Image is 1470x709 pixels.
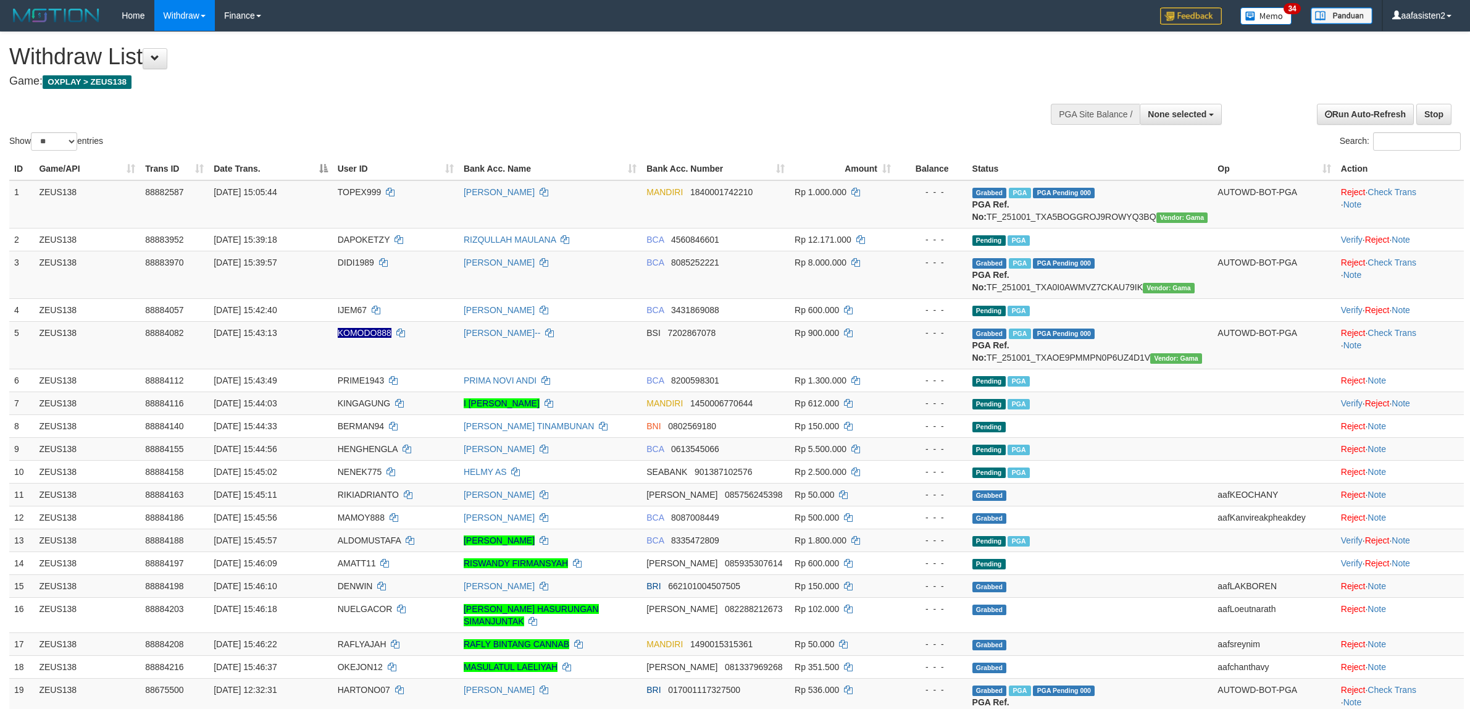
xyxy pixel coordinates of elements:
[338,490,399,500] span: RIKIADRIANTO
[972,235,1006,246] span: Pending
[464,490,535,500] a: [PERSON_NAME]
[34,506,140,529] td: ZEUS138
[1341,305,1363,315] a: Verify
[795,258,846,267] span: Rp 8.000.000
[1341,662,1366,672] a: Reject
[9,460,34,483] td: 10
[464,535,535,545] a: [PERSON_NAME]
[145,444,183,454] span: 88884155
[1150,353,1202,364] span: Vendor URL: https://trx31.1velocity.biz
[34,392,140,414] td: ZEUS138
[646,535,664,545] span: BCA
[1368,467,1386,477] a: Note
[1213,157,1335,180] th: Op: activate to sort column ascending
[338,398,391,408] span: KINGAGUNG
[145,513,183,522] span: 88884186
[34,414,140,437] td: ZEUS138
[34,180,140,229] td: ZEUS138
[1009,258,1030,269] span: Marked by aafpengsreynich
[9,6,103,25] img: MOTION_logo.png
[1009,329,1030,339] span: Marked by aafsolysreylen
[795,513,839,522] span: Rp 500.000
[972,340,1009,363] b: PGA Ref. No:
[646,490,717,500] span: [PERSON_NAME]
[1213,180,1335,229] td: AUTOWD-BOT-PGA
[725,558,782,568] span: Copy 085935307614 to clipboard
[1008,399,1029,409] span: Marked by aafsolysreylen
[646,328,661,338] span: BSI
[1240,7,1292,25] img: Button%20Memo.svg
[34,298,140,321] td: ZEUS138
[1368,604,1386,614] a: Note
[214,421,277,431] span: [DATE] 15:44:33
[1336,180,1464,229] td: · ·
[972,422,1006,432] span: Pending
[214,444,277,454] span: [DATE] 15:44:56
[1368,328,1416,338] a: Check Trans
[464,328,540,338] a: [PERSON_NAME]--
[1213,251,1335,298] td: AUTOWD-BOT-PGA
[901,534,963,547] div: - - -
[795,604,839,614] span: Rp 102.000
[1343,340,1362,350] a: Note
[1336,460,1464,483] td: ·
[646,467,687,477] span: SEABANK
[1008,376,1029,387] span: Marked by aafpengsreynich
[338,421,384,431] span: BERMAN94
[1336,369,1464,392] td: ·
[464,258,535,267] a: [PERSON_NAME]
[967,251,1213,298] td: TF_251001_TXA0I0AWMVZ7CKAU79IK
[795,305,839,315] span: Rp 600.000
[1368,258,1416,267] a: Check Trans
[671,235,719,245] span: Copy 4560846601 to clipboard
[1341,235,1363,245] a: Verify
[695,467,752,477] span: Copy 901387102576 to clipboard
[1009,188,1030,198] span: Marked by aafnoeunsreypich
[901,557,963,569] div: - - -
[1336,392,1464,414] td: · ·
[972,536,1006,547] span: Pending
[1336,251,1464,298] td: · ·
[1033,329,1095,339] span: PGA Pending
[145,581,183,591] span: 88884198
[145,235,183,245] span: 88883952
[1336,597,1464,632] td: ·
[1368,375,1386,385] a: Note
[214,490,277,500] span: [DATE] 15:45:11
[1341,467,1366,477] a: Reject
[1140,104,1222,125] button: None selected
[145,535,183,545] span: 88884188
[145,467,183,477] span: 88884158
[901,374,963,387] div: - - -
[795,490,835,500] span: Rp 50.000
[1341,513,1366,522] a: Reject
[646,444,664,454] span: BCA
[34,321,140,369] td: ZEUS138
[1368,490,1386,500] a: Note
[1341,535,1363,545] a: Verify
[972,270,1009,292] b: PGA Ref. No:
[34,437,140,460] td: ZEUS138
[668,581,740,591] span: Copy 662101004507505 to clipboard
[214,604,277,614] span: [DATE] 15:46:18
[1416,104,1451,125] a: Stop
[646,421,661,431] span: BNI
[9,392,34,414] td: 7
[34,228,140,251] td: ZEUS138
[1368,421,1386,431] a: Note
[795,535,846,545] span: Rp 1.800.000
[1392,398,1410,408] a: Note
[34,483,140,506] td: ZEUS138
[671,258,719,267] span: Copy 8085252221 to clipboard
[795,328,839,338] span: Rp 900.000
[1365,305,1390,315] a: Reject
[464,421,594,431] a: [PERSON_NAME] TINAMBUNAN
[34,369,140,392] td: ZEUS138
[464,187,535,197] a: [PERSON_NAME]
[967,157,1213,180] th: Status
[1341,604,1366,614] a: Reject
[690,187,753,197] span: Copy 1840001742210 to clipboard
[1213,321,1335,369] td: AUTOWD-BOT-PGA
[1341,258,1366,267] a: Reject
[1368,685,1416,695] a: Check Trans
